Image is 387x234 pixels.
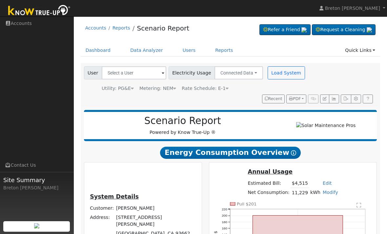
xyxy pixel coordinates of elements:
td: Estimated Bill: [247,179,291,188]
td: [STREET_ADDRESS][PERSON_NAME] [115,213,197,229]
img: Know True-Up [5,4,74,18]
div: Utility: PG&E [102,85,134,92]
a: Reports [210,44,238,56]
a: Data Analyzer [125,44,168,56]
span: Electricity Usage [169,66,215,79]
button: Connected Data [214,66,263,79]
u: Annual Usage [248,168,293,175]
button: Recent [262,95,285,104]
div: Powered by Know True-Up ® [87,115,278,136]
td: Customer: [89,203,115,213]
button: Settings [351,95,361,104]
a: Accounts [85,25,106,31]
button: Multi-Series Graph [329,95,339,104]
u: System Details [90,193,139,200]
i: Show Help [291,150,296,156]
span: PDF [289,96,301,101]
td: kWh [309,188,322,198]
a: Scenario Report [137,24,189,32]
button: PDF [286,95,306,104]
a: Refer a Friend [259,24,311,35]
h2: Scenario Report [91,115,275,127]
span: Alias: E1 [182,86,229,91]
a: Users [178,44,201,56]
img: retrieve [367,27,372,32]
a: Reports [112,25,130,31]
a: Dashboard [81,44,116,56]
span: Breton [PERSON_NAME] [325,6,380,11]
text: 180 [222,220,227,223]
text: Pull $201 [237,202,257,206]
a: Edit [323,181,332,186]
a: Request a Cleaning [312,24,376,35]
a: Help Link [363,95,373,104]
span: Energy Consumption Overview [160,147,301,159]
button: Export Interval Data [341,95,351,104]
span: User [84,66,102,79]
img: retrieve [34,223,39,228]
text:  [356,202,361,208]
a: Quick Links [340,44,380,56]
td: [PERSON_NAME] [115,203,197,213]
div: Metering: NEM [139,85,176,92]
img: retrieve [301,27,307,32]
text: 200 [222,214,227,217]
div: Breton [PERSON_NAME] [3,184,70,191]
text: 220 [222,207,227,211]
input: Select a User [102,66,166,79]
button: Edit User [320,95,329,104]
button: Load System [268,66,305,79]
text: 160 [222,226,227,230]
a: Modify [323,190,338,195]
td: 11,229 [291,188,309,198]
td: Net Consumption: [247,188,291,198]
td: $4,515 [291,179,309,188]
img: Solar Maintenance Pros [296,122,356,129]
td: Address: [89,213,115,229]
span: Site Summary [3,176,70,184]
